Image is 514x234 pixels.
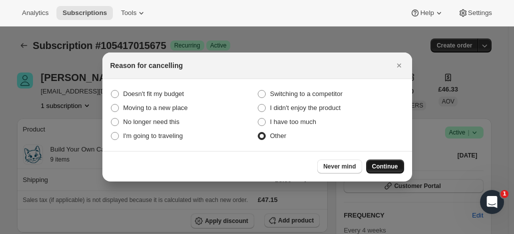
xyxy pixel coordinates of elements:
[366,159,404,173] button: Continue
[123,90,184,97] span: Doesn't fit my budget
[123,104,188,111] span: Moving to a new place
[452,6,498,20] button: Settings
[62,9,107,17] span: Subscriptions
[270,132,287,139] span: Other
[372,162,398,170] span: Continue
[115,6,152,20] button: Tools
[468,9,492,17] span: Settings
[392,58,406,72] button: Close
[404,6,450,20] button: Help
[16,6,54,20] button: Analytics
[123,132,183,139] span: I'm going to traveling
[270,104,341,111] span: I didn't enjoy the product
[110,60,183,70] h2: Reason for cancelling
[56,6,113,20] button: Subscriptions
[480,190,504,214] iframe: Intercom live chat
[121,9,136,17] span: Tools
[323,162,356,170] span: Never mind
[317,159,362,173] button: Never mind
[501,190,509,198] span: 1
[270,90,343,97] span: Switching to a competitor
[420,9,434,17] span: Help
[270,118,317,125] span: I have too much
[22,9,48,17] span: Analytics
[123,118,180,125] span: No longer need this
